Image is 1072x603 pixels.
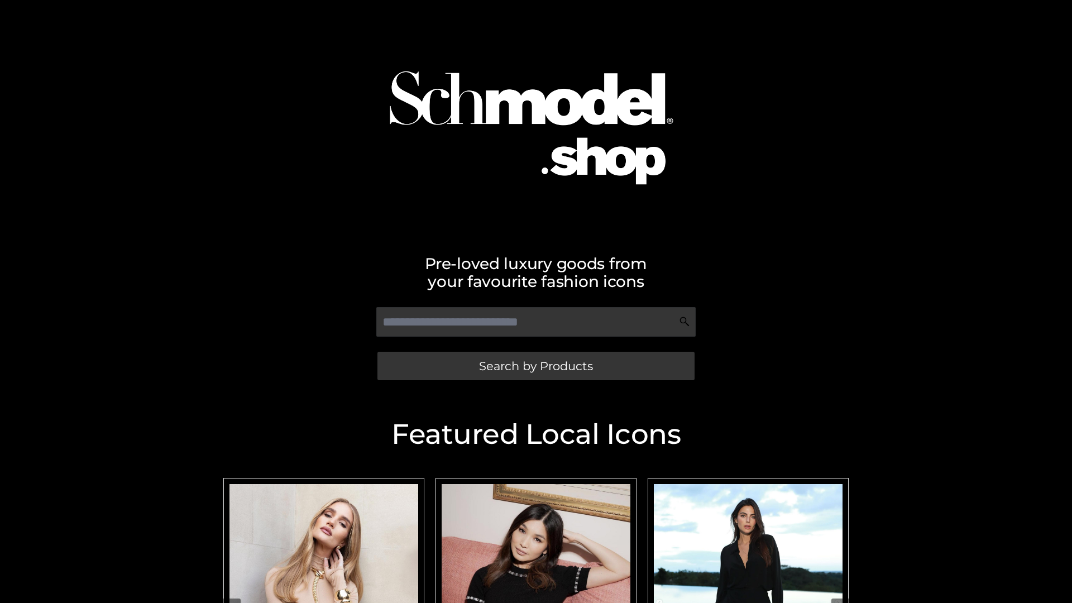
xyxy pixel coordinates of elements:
span: Search by Products [479,360,593,372]
h2: Featured Local Icons​ [218,420,854,448]
img: Search Icon [679,316,690,327]
h2: Pre-loved luxury goods from your favourite fashion icons [218,255,854,290]
a: Search by Products [377,352,695,380]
